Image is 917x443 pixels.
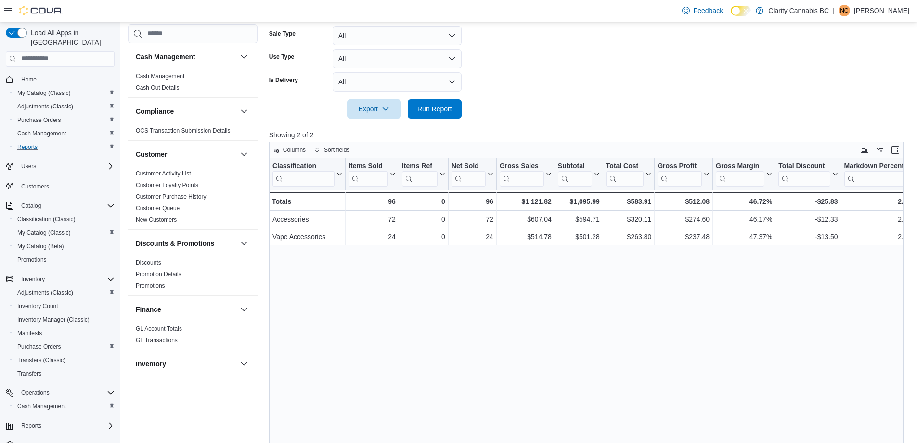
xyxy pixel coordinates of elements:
[13,214,115,225] span: Classification (Classic)
[136,193,207,201] span: Customer Purchase History
[21,183,49,190] span: Customers
[13,87,75,99] a: My Catalog (Classic)
[839,5,850,16] div: Noah Clark-Marlow
[349,162,396,187] button: Items Sold
[10,140,118,154] button: Reports
[136,52,195,62] h3: Cash Management
[716,196,772,207] div: 46.72%
[238,51,250,63] button: Cash Management
[452,162,486,171] div: Net Sold
[17,215,76,223] span: Classification (Classic)
[452,214,493,225] div: 72
[716,214,772,225] div: 46.17%
[17,200,45,212] button: Catalog
[136,205,180,212] a: Customer Queue
[13,287,115,298] span: Adjustments (Classic)
[778,214,838,225] div: -$12.33
[17,73,115,85] span: Home
[333,26,462,45] button: All
[10,326,118,340] button: Manifests
[500,214,552,225] div: $607.04
[17,273,115,285] span: Inventory
[13,87,115,99] span: My Catalog (Classic)
[10,127,118,140] button: Cash Management
[10,86,118,100] button: My Catalog (Classic)
[500,162,544,187] div: Gross Sales
[270,144,310,156] button: Columns
[606,162,651,187] button: Total Cost
[27,28,115,47] span: Load All Apps in [GEOGRAPHIC_DATA]
[17,289,73,296] span: Adjustments (Classic)
[13,128,70,139] a: Cash Management
[238,106,250,117] button: Compliance
[13,254,115,266] span: Promotions
[13,227,75,239] a: My Catalog (Classic)
[272,162,335,187] div: Classification
[136,259,161,266] a: Discounts
[128,70,258,97] div: Cash Management
[136,337,178,344] a: GL Transactions
[17,316,90,323] span: Inventory Manager (Classic)
[17,181,53,192] a: Customers
[238,304,250,315] button: Finance
[136,359,166,369] h3: Inventory
[10,226,118,240] button: My Catalog (Classic)
[844,162,909,171] div: Markdown Percent
[778,162,830,187] div: Total Discount
[2,272,118,286] button: Inventory
[13,354,115,366] span: Transfers (Classic)
[10,353,118,367] button: Transfers (Classic)
[238,238,250,249] button: Discounts & Promotions
[17,130,66,137] span: Cash Management
[890,144,901,156] button: Enter fullscreen
[840,5,848,16] span: NC
[716,162,764,171] div: Gross Margin
[349,196,396,207] div: 96
[17,200,115,212] span: Catalog
[558,214,600,225] div: $594.71
[658,162,702,187] div: Gross Profit
[136,282,165,290] span: Promotions
[500,162,544,171] div: Gross Sales
[21,76,37,83] span: Home
[417,104,452,114] span: Run Report
[136,182,198,188] a: Customer Loyalty Points
[21,422,41,430] span: Reports
[452,162,493,187] button: Net Sold
[269,30,296,38] label: Sale Type
[606,214,651,225] div: $320.11
[402,196,445,207] div: 0
[10,240,118,253] button: My Catalog (Beta)
[500,162,552,187] button: Gross Sales
[136,239,236,248] button: Discounts & Promotions
[2,160,118,173] button: Users
[136,107,236,116] button: Compliance
[347,99,401,119] button: Export
[136,52,236,62] button: Cash Management
[324,146,349,154] span: Sort fields
[17,143,38,151] span: Reports
[13,254,51,266] a: Promotions
[10,340,118,353] button: Purchase Orders
[17,161,115,172] span: Users
[17,229,71,237] span: My Catalog (Classic)
[10,100,118,113] button: Adjustments (Classic)
[606,162,644,171] div: Total Cost
[402,214,445,225] div: 0
[136,170,191,177] a: Customer Activity List
[136,216,177,223] a: New Customers
[854,5,909,16] p: [PERSON_NAME]
[402,162,438,187] div: Items Ref
[13,401,70,412] a: Cash Management
[13,114,65,126] a: Purchase Orders
[21,275,45,283] span: Inventory
[606,162,644,187] div: Total Cost
[13,314,115,325] span: Inventory Manager (Classic)
[778,196,838,207] div: -$25.83
[136,149,167,159] h3: Customer
[17,74,40,85] a: Home
[13,354,69,366] a: Transfers (Classic)
[13,341,115,352] span: Purchase Orders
